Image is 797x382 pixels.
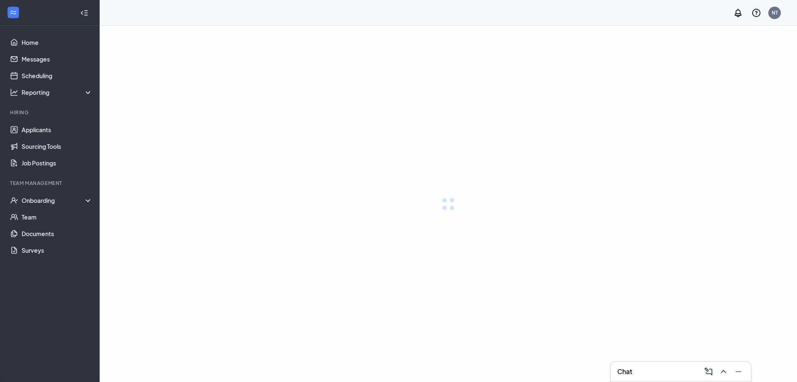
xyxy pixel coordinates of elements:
[701,365,714,378] button: ComposeMessage
[733,8,743,18] svg: Notifications
[704,367,714,377] svg: ComposeMessage
[22,121,93,138] a: Applicants
[80,9,88,17] svg: Collapse
[719,367,729,377] svg: ChevronUp
[22,67,93,84] a: Scheduling
[22,196,93,205] div: Onboarding
[22,155,93,171] a: Job Postings
[10,109,91,116] div: Hiring
[9,8,17,17] svg: WorkstreamLogo
[751,8,761,18] svg: QuestionInfo
[22,209,93,225] a: Team
[10,180,91,187] div: Team Management
[10,88,18,96] svg: Analysis
[733,367,743,377] svg: Minimize
[772,9,778,16] div: NT
[731,365,744,378] button: Minimize
[22,51,93,67] a: Messages
[617,367,632,376] h3: Chat
[22,225,93,242] a: Documents
[22,242,93,259] a: Surveys
[716,365,729,378] button: ChevronUp
[10,196,18,205] svg: UserCheck
[22,88,93,96] div: Reporting
[22,34,93,51] a: Home
[22,138,93,155] a: Sourcing Tools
